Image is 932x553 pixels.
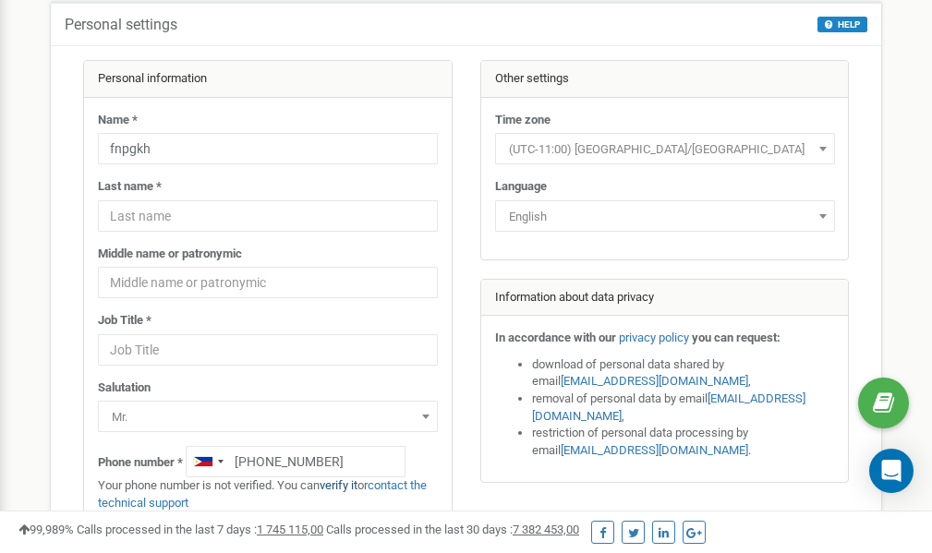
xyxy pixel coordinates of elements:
[98,200,438,232] input: Last name
[495,331,616,344] strong: In accordance with our
[481,61,849,98] div: Other settings
[98,334,438,366] input: Job Title
[98,379,151,397] label: Salutation
[257,523,323,536] u: 1 745 115,00
[502,204,829,230] span: English
[77,523,323,536] span: Calls processed in the last 7 days :
[98,401,438,432] span: Mr.
[326,523,579,536] span: Calls processed in the last 30 days :
[495,112,551,129] label: Time zone
[532,356,835,391] li: download of personal data shared by email ,
[104,404,431,430] span: Mr.
[502,137,829,162] span: (UTC-11:00) Pacific/Midway
[98,112,138,129] label: Name *
[817,17,867,32] button: HELP
[513,523,579,536] u: 7 382 453,00
[495,200,835,232] span: English
[65,17,177,33] h5: Personal settings
[186,446,405,477] input: +1-800-555-55-55
[320,478,357,492] a: verify it
[532,425,835,459] li: restriction of personal data processing by email .
[98,267,438,298] input: Middle name or patronymic
[495,178,547,196] label: Language
[98,478,427,510] a: contact the technical support
[532,391,835,425] li: removal of personal data by email ,
[869,449,914,493] div: Open Intercom Messenger
[495,133,835,164] span: (UTC-11:00) Pacific/Midway
[692,331,781,344] strong: you can request:
[98,312,151,330] label: Job Title *
[561,374,748,388] a: [EMAIL_ADDRESS][DOMAIN_NAME]
[561,443,748,457] a: [EMAIL_ADDRESS][DOMAIN_NAME]
[98,246,242,263] label: Middle name or patronymic
[532,391,805,423] a: [EMAIL_ADDRESS][DOMAIN_NAME]
[619,331,689,344] a: privacy policy
[98,133,438,164] input: Name
[84,61,452,98] div: Personal information
[98,477,438,511] p: Your phone number is not verified. You can or
[481,280,849,317] div: Information about data privacy
[98,454,183,472] label: Phone number *
[187,447,229,476] div: Telephone country code
[98,178,162,196] label: Last name *
[18,523,74,536] span: 99,989%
